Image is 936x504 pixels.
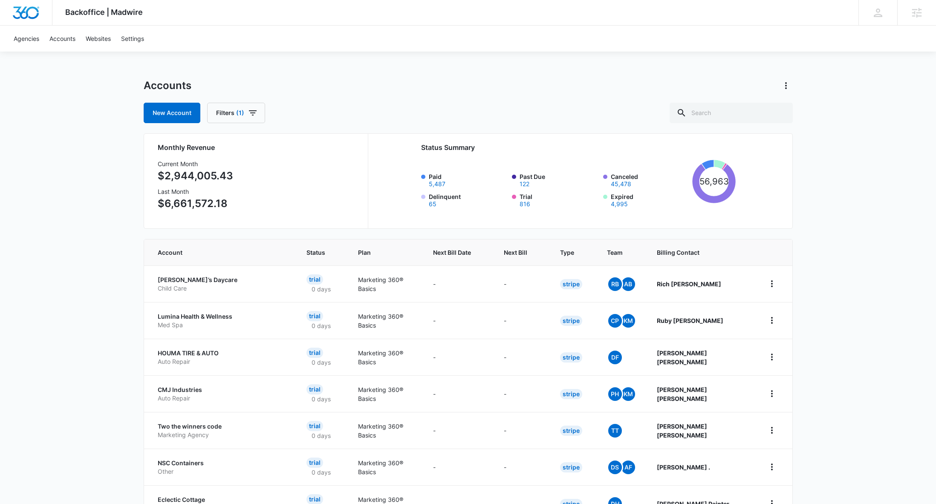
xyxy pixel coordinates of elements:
[611,172,689,187] label: Canceled
[158,187,233,196] h3: Last Month
[765,423,779,437] button: home
[158,276,286,284] p: [PERSON_NAME]’s Daycare
[158,394,286,403] p: Auto Repair
[611,181,631,187] button: Canceled
[494,449,550,485] td: -
[358,385,413,403] p: Marketing 360® Basics
[306,384,323,395] div: Trial
[608,424,622,438] span: TT
[494,412,550,449] td: -
[306,348,323,358] div: Trial
[621,277,635,291] span: AB
[429,192,507,207] label: Delinquent
[158,142,358,153] h2: Monthly Revenue
[560,426,582,436] div: Stripe
[158,312,286,321] p: Lumina Health & Wellness
[520,201,530,207] button: Trial
[560,248,574,257] span: Type
[158,168,233,184] p: $2,944,005.43
[423,302,494,339] td: -
[358,348,413,366] p: Marketing 360® Basics
[158,196,233,211] p: $6,661,572.18
[520,181,529,187] button: Past Due
[607,248,624,257] span: Team
[358,248,413,257] span: Plan
[358,458,413,476] p: Marketing 360® Basics
[608,314,622,328] span: CP
[699,176,729,187] tspan: 56,963
[608,277,622,291] span: RB
[421,142,736,153] h2: Status Summary
[144,103,200,123] a: New Account
[158,284,286,293] p: Child Care
[560,316,582,326] div: Stripe
[621,387,635,401] span: KM
[608,387,622,401] span: PH
[158,495,286,504] p: Eclectic Cottage
[423,412,494,449] td: -
[358,422,413,440] p: Marketing 360® Basics
[158,459,286,467] p: NSC Containers
[611,201,628,207] button: Expired
[358,275,413,293] p: Marketing 360® Basics
[560,462,582,472] div: Stripe
[306,468,336,477] p: 0 days
[306,311,323,321] div: Trial
[560,389,582,399] div: Stripe
[306,321,336,330] p: 0 days
[158,422,286,439] a: Two the winners codeMarketing Agency
[520,192,598,207] label: Trial
[306,274,323,285] div: Trial
[621,314,635,328] span: KM
[306,421,323,431] div: Trial
[158,276,286,292] a: [PERSON_NAME]’s DaycareChild Care
[158,321,286,329] p: Med Spa
[611,192,689,207] label: Expired
[494,302,550,339] td: -
[657,280,721,288] strong: Rich [PERSON_NAME]
[429,181,445,187] button: Paid
[158,349,286,357] p: HOUMA TIRE & AUTO
[306,285,336,294] p: 0 days
[158,349,286,366] a: HOUMA TIRE & AUTOAuto Repair
[423,375,494,412] td: -
[158,422,286,431] p: Two the winners code
[44,26,81,52] a: Accounts
[657,248,745,257] span: Billing Contact
[158,159,233,168] h3: Current Month
[65,8,143,17] span: Backoffice | Madwire
[81,26,116,52] a: Websites
[116,26,149,52] a: Settings
[158,357,286,366] p: Auto Repair
[429,201,436,207] button: Delinquent
[779,79,793,92] button: Actions
[433,248,471,257] span: Next Bill Date
[494,375,550,412] td: -
[423,339,494,375] td: -
[158,386,286,394] p: CMJ Industries
[608,461,622,474] span: DS
[657,317,723,324] strong: Ruby [PERSON_NAME]
[657,349,707,366] strong: [PERSON_NAME] [PERSON_NAME]
[306,395,336,403] p: 0 days
[657,386,707,402] strong: [PERSON_NAME] [PERSON_NAME]
[657,423,707,439] strong: [PERSON_NAME] [PERSON_NAME]
[520,172,598,187] label: Past Due
[560,279,582,289] div: Stripe
[158,312,286,329] a: Lumina Health & WellnessMed Spa
[306,358,336,367] p: 0 days
[158,467,286,476] p: Other
[158,248,274,257] span: Account
[423,449,494,485] td: -
[158,386,286,402] a: CMJ IndustriesAuto Repair
[429,172,507,187] label: Paid
[158,431,286,439] p: Marketing Agency
[560,352,582,363] div: Stripe
[765,277,779,291] button: home
[306,248,325,257] span: Status
[765,387,779,400] button: home
[657,464,710,471] strong: [PERSON_NAME] .
[608,351,622,364] span: DF
[765,314,779,327] button: home
[621,461,635,474] span: AF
